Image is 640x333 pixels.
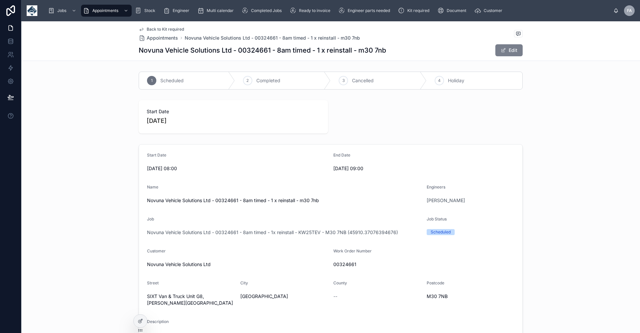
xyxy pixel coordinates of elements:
a: Appointments [139,35,178,41]
span: City [240,280,248,285]
span: -- [333,293,337,300]
span: Novuna Vehicle Solutions Ltd - 00324661 - 8am timed - 1 x reinstall - m30 7nb [147,197,421,204]
span: Document [447,8,466,13]
span: Customer [147,248,166,253]
a: Document [435,5,471,17]
span: [DATE] 08:00 [147,165,328,172]
a: Engineer [161,5,194,17]
span: Scheduled [160,77,184,84]
span: Name [147,184,158,189]
span: 00324661 [333,261,514,268]
span: Holiday [448,77,464,84]
span: Start Date [147,153,166,158]
a: Completed Jobs [240,5,286,17]
span: Engineer [173,8,189,13]
span: [GEOGRAPHIC_DATA] [240,293,328,300]
a: Multi calendar [195,5,238,17]
span: Cancelled [352,77,374,84]
span: Appointments [147,35,178,41]
div: scrollable content [43,3,613,18]
span: Stock [144,8,155,13]
span: Completed [256,77,280,84]
span: Novuna Vehicle Solutions Ltd [147,261,328,268]
a: Engineer parts needed [336,5,395,17]
a: Ready to invoice [288,5,335,17]
span: Work Order Number [333,248,372,253]
span: SIXT Van & Truck Unit G8, [PERSON_NAME][GEOGRAPHIC_DATA] [147,293,235,306]
a: Jobs [46,5,80,17]
span: Engineer parts needed [348,8,390,13]
span: Completed Jobs [251,8,282,13]
span: Postcode [427,280,444,285]
span: 4 [438,78,441,83]
a: Stock [133,5,160,17]
span: 2 [246,78,249,83]
span: Job Status [427,216,447,221]
span: Engineers [427,184,445,189]
span: FA [627,8,632,13]
a: Novuna Vehicle Solutions Ltd - 00324661 - 8am timed - 1x reinstall - KW25TEV - M30 7NB (45910.370... [147,229,398,236]
span: County [333,280,347,285]
span: Ready to invoice [299,8,330,13]
span: [DATE] 09:00 [333,165,514,172]
a: Customer [472,5,507,17]
span: M30 7NB [427,293,515,300]
p: [DATE] [147,116,167,126]
a: [PERSON_NAME] [427,197,465,204]
span: Customer [484,8,502,13]
a: Novuna Vehicle Solutions Ltd - 00324661 - 8am timed - 1 x reinstall - m30 7nb [185,35,360,41]
a: Kit required [396,5,434,17]
span: Street [147,280,159,285]
span: Job [147,216,154,221]
button: Edit [495,44,523,56]
div: Scheduled [431,229,451,235]
span: Jobs [57,8,66,13]
span: Description [147,319,169,324]
span: Kit required [407,8,429,13]
a: Back to Kit required [139,27,184,32]
span: Back to Kit required [147,27,184,32]
img: App logo [27,5,37,16]
span: 1 [151,78,153,83]
h1: Novuna Vehicle Solutions Ltd - 00324661 - 8am timed - 1 x reinstall - m30 7nb [139,46,386,55]
span: Appointments [92,8,118,13]
span: Multi calendar [207,8,234,13]
a: Appointments [81,5,132,17]
span: Start Date [147,108,320,115]
span: 3 [342,78,345,83]
span: End Date [333,153,350,158]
